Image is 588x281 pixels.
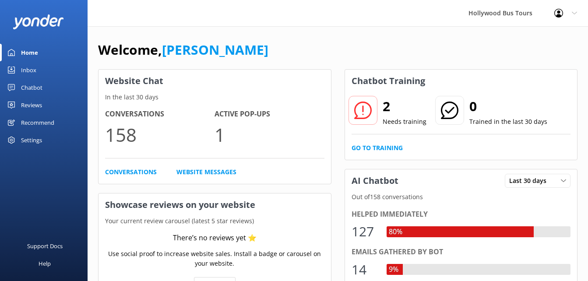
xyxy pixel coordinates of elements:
div: Support Docs [27,237,63,255]
div: Home [21,44,38,61]
h2: 0 [469,96,547,117]
div: Helped immediately [352,209,571,220]
p: Needs training [383,117,426,126]
div: Chatbot [21,79,42,96]
a: Website Messages [176,167,236,177]
div: Settings [21,131,42,149]
p: 1 [215,120,324,149]
h3: Showcase reviews on your website [99,193,331,216]
div: Inbox [21,61,36,79]
div: Emails gathered by bot [352,246,571,258]
h4: Conversations [105,109,215,120]
h1: Welcome, [98,39,268,60]
p: In the last 30 days [99,92,331,102]
div: 80% [387,226,405,238]
div: 9% [387,264,401,275]
p: Out of 158 conversations [345,192,577,202]
h4: Active Pop-ups [215,109,324,120]
div: 14 [352,259,378,280]
h3: Chatbot Training [345,70,432,92]
p: Trained in the last 30 days [469,117,547,126]
p: 158 [105,120,215,149]
div: 127 [352,221,378,242]
a: [PERSON_NAME] [162,41,268,59]
span: Last 30 days [509,176,552,186]
div: There’s no reviews yet ⭐ [173,232,257,244]
p: Your current review carousel (latest 5 star reviews) [99,216,331,226]
div: Help [39,255,51,272]
a: Conversations [105,167,157,177]
div: Reviews [21,96,42,114]
img: yonder-white-logo.png [13,14,63,29]
div: Recommend [21,114,54,131]
a: Go to Training [352,143,403,153]
h2: 2 [383,96,426,117]
p: Use social proof to increase website sales. Install a badge or carousel on your website. [105,249,324,269]
h3: AI Chatbot [345,169,405,192]
h3: Website Chat [99,70,331,92]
